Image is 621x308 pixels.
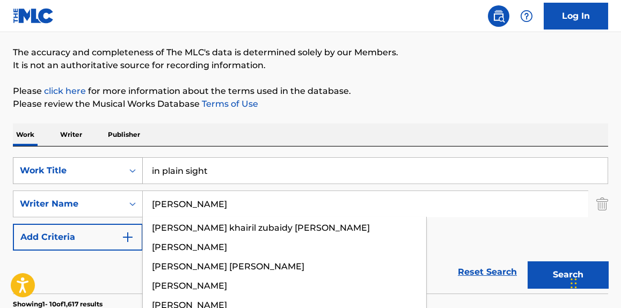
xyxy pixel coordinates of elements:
[528,261,608,288] button: Search
[492,10,505,23] img: search
[13,224,143,251] button: Add Criteria
[20,197,116,210] div: Writer Name
[20,164,116,177] div: Work Title
[200,99,258,109] a: Terms of Use
[516,5,537,27] div: Help
[152,242,227,252] span: [PERSON_NAME]
[13,46,608,59] p: The accuracy and completeness of The MLC's data is determined solely by our Members.
[152,261,304,272] span: [PERSON_NAME] [PERSON_NAME]
[13,98,608,111] p: Please review the Musical Works Database
[452,260,522,284] a: Reset Search
[567,256,621,308] iframe: Chat Widget
[520,10,533,23] img: help
[105,123,143,146] p: Publisher
[13,85,608,98] p: Please for more information about the terms used in the database.
[596,190,608,217] img: Delete Criterion
[44,86,86,96] a: click here
[13,8,54,24] img: MLC Logo
[57,123,85,146] p: Writer
[13,123,38,146] p: Work
[13,157,608,294] form: Search Form
[13,59,608,72] p: It is not an authoritative source for recording information.
[544,3,608,30] a: Log In
[571,267,577,299] div: Drag
[488,5,509,27] a: Public Search
[121,231,134,244] img: 9d2ae6d4665cec9f34b9.svg
[152,223,370,233] span: [PERSON_NAME] khairil zubaidy [PERSON_NAME]
[152,281,227,291] span: [PERSON_NAME]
